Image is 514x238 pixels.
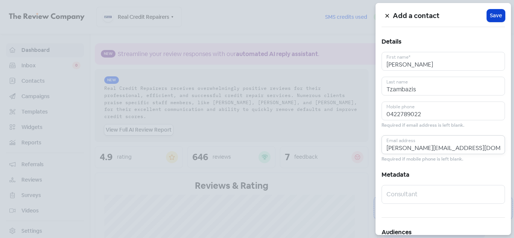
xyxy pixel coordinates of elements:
small: Required if email address is left blank. [382,122,464,129]
h5: Details [382,36,505,47]
h5: Add a contact [393,10,487,21]
small: Required if mobile phone is left blank. [382,156,463,163]
h5: Audiences [382,227,505,238]
input: Consultant [382,185,505,204]
span: Save [490,12,502,20]
input: Last name [382,77,505,96]
input: Mobile phone [382,102,505,120]
h5: Metadata [382,169,505,180]
input: First name [382,52,505,71]
input: Email address [382,135,505,154]
button: Save [487,9,505,22]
